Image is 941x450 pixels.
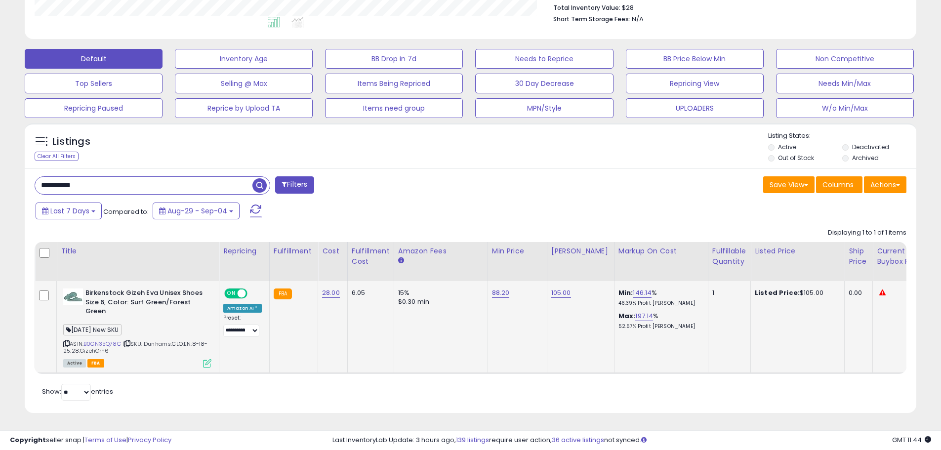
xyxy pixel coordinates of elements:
div: Min Price [492,246,543,256]
span: N/A [632,14,644,24]
div: % [618,288,700,307]
span: Compared to: [103,207,149,216]
div: Title [61,246,215,256]
button: UPLOADERS [626,98,764,118]
p: Listing States: [768,131,916,141]
div: Fulfillment [274,246,314,256]
span: Show: entries [42,387,113,396]
p: 52.57% Profit [PERSON_NAME] [618,323,700,330]
a: Terms of Use [84,435,126,445]
button: Columns [816,176,862,193]
div: Amazon Fees [398,246,484,256]
button: Repricing View [626,74,764,93]
th: The percentage added to the cost of goods (COGS) that forms the calculator for Min & Max prices. [614,242,708,281]
a: 28.00 [322,288,340,298]
label: Archived [852,154,879,162]
div: Clear All Filters [35,152,79,161]
label: Active [778,143,796,151]
span: ON [225,289,238,298]
b: Birkenstock Gizeh Eva Unisex Shoes Size 6, Color: Surf Green/Forest Green [85,288,205,319]
div: Repricing [223,246,265,256]
span: Aug-29 - Sep-04 [167,206,227,216]
b: Short Term Storage Fees: [553,15,630,23]
button: Actions [864,176,906,193]
div: Listed Price [755,246,840,256]
div: $0.30 min [398,297,480,306]
small: FBA [274,288,292,299]
div: 1 [712,288,743,297]
div: $105.00 [755,288,837,297]
div: Displaying 1 to 1 of 1 items [828,228,906,238]
button: BB Price Below Min [626,49,764,69]
div: Ship Price [849,246,868,267]
div: Fulfillment Cost [352,246,390,267]
div: [PERSON_NAME] [551,246,610,256]
button: Last 7 Days [36,203,102,219]
div: 0.00 [849,288,865,297]
label: Out of Stock [778,154,814,162]
a: Privacy Policy [128,435,171,445]
button: BB Drop in 7d [325,49,463,69]
b: Listed Price: [755,288,800,297]
p: 46.39% Profit [PERSON_NAME] [618,300,700,307]
b: Min: [618,288,633,297]
button: Aug-29 - Sep-04 [153,203,240,219]
div: % [618,312,700,330]
h5: Listings [52,135,90,149]
label: Deactivated [852,143,889,151]
span: | SKU: Dunhams:CLO:EN:8-18-25:28:GizehGrn6 [63,340,208,355]
div: Markup on Cost [618,246,704,256]
button: Save View [763,176,815,193]
div: 15% [398,288,480,297]
div: ASIN: [63,288,211,367]
a: B0CN35Q78C [83,340,121,348]
div: Fulfillable Quantity [712,246,746,267]
div: Current Buybox Price [877,246,928,267]
div: Last InventoryLab Update: 3 hours ago, require user action, not synced. [332,436,931,445]
li: $28 [553,1,899,13]
span: FBA [87,359,104,368]
button: Filters [275,176,314,194]
b: Max: [618,311,636,321]
button: MPN/Style [475,98,613,118]
button: Items Being Repriced [325,74,463,93]
a: 146.14 [633,288,652,298]
span: [DATE] New SKU [63,324,122,335]
div: Cost [322,246,343,256]
small: Amazon Fees. [398,256,404,265]
span: All listings currently available for purchase on Amazon [63,359,86,368]
strong: Copyright [10,435,46,445]
div: 6.05 [352,288,386,297]
button: Needs Min/Max [776,74,914,93]
a: 139 listings [456,435,489,445]
div: Preset: [223,315,262,337]
a: 36 active listings [552,435,604,445]
div: Amazon AI * [223,304,262,313]
b: Total Inventory Value: [553,3,620,12]
span: Columns [822,180,854,190]
button: Items need group [325,98,463,118]
span: OFF [246,289,262,298]
button: W/o Min/Max [776,98,914,118]
button: Reprice by Upload TA [175,98,313,118]
button: Needs to Reprice [475,49,613,69]
button: Selling @ Max [175,74,313,93]
button: Top Sellers [25,74,163,93]
span: Last 7 Days [50,206,89,216]
button: Inventory Age [175,49,313,69]
span: 2025-09-12 11:44 GMT [892,435,931,445]
button: 30 Day Decrease [475,74,613,93]
a: 197.14 [635,311,653,321]
a: 105.00 [551,288,571,298]
button: Default [25,49,163,69]
img: 31bPV5scLeL._SL40_.jpg [63,288,83,305]
a: 88.20 [492,288,510,298]
div: seller snap | | [10,436,171,445]
button: Non Competitive [776,49,914,69]
button: Repricing Paused [25,98,163,118]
